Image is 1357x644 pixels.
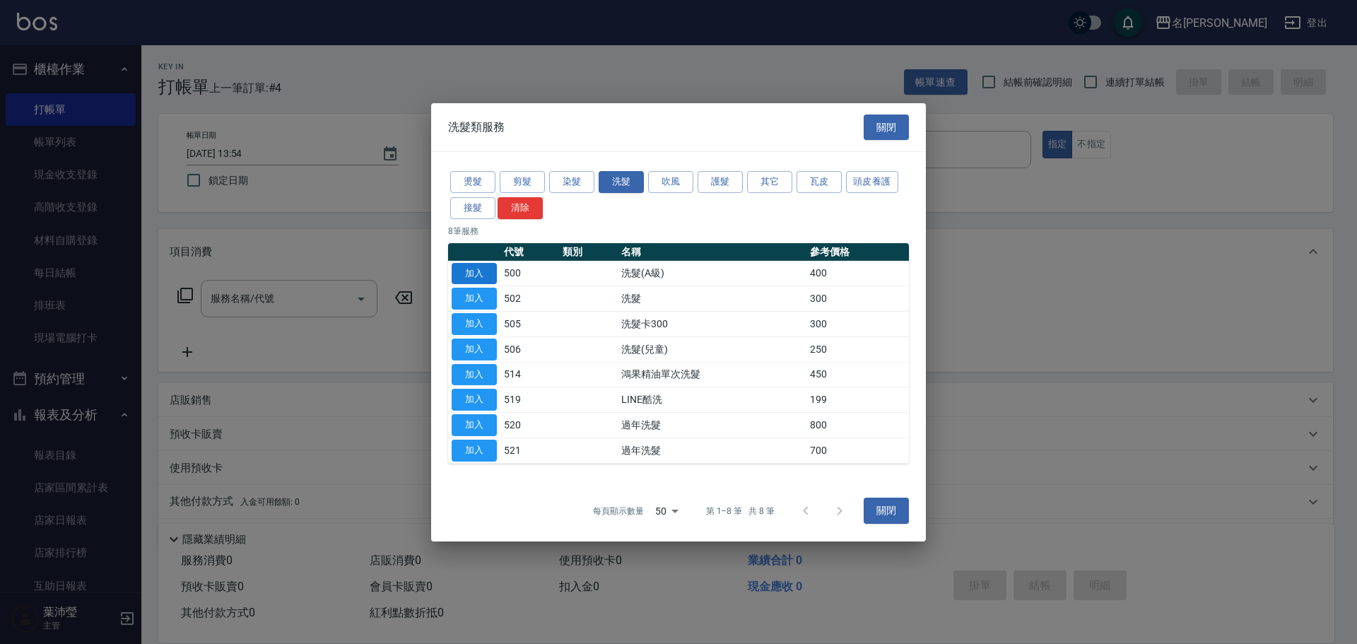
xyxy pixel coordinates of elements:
[500,336,559,362] td: 506
[797,171,842,193] button: 瓦皮
[452,288,497,310] button: 加入
[747,171,792,193] button: 其它
[846,171,898,193] button: 頭皮養護
[618,286,806,312] td: 洗髮
[618,242,806,261] th: 名稱
[618,362,806,387] td: 鴻果精油單次洗髮
[864,114,909,140] button: 關閉
[618,311,806,336] td: 洗髮卡300
[500,362,559,387] td: 514
[706,505,775,517] p: 第 1–8 筆 共 8 筆
[500,171,545,193] button: 剪髮
[500,311,559,336] td: 505
[500,412,559,438] td: 520
[500,286,559,312] td: 502
[450,197,495,219] button: 接髮
[618,261,806,286] td: 洗髮(A級)
[806,286,909,312] td: 300
[452,389,497,411] button: 加入
[698,171,743,193] button: 護髮
[599,171,644,193] button: 洗髮
[452,262,497,284] button: 加入
[650,491,683,529] div: 50
[593,505,644,517] p: 每頁顯示數量
[452,339,497,361] button: 加入
[500,387,559,413] td: 519
[806,438,909,463] td: 700
[500,242,559,261] th: 代號
[806,311,909,336] td: 300
[806,336,909,362] td: 250
[559,242,618,261] th: 類別
[618,438,806,463] td: 過年洗髮
[806,362,909,387] td: 450
[450,171,495,193] button: 燙髮
[549,171,594,193] button: 染髮
[452,363,497,385] button: 加入
[806,412,909,438] td: 800
[452,313,497,335] button: 加入
[806,387,909,413] td: 199
[648,171,693,193] button: 吹風
[618,412,806,438] td: 過年洗髮
[452,414,497,436] button: 加入
[806,261,909,286] td: 400
[618,387,806,413] td: LINE酷洗
[498,197,543,219] button: 清除
[864,498,909,524] button: 關閉
[500,438,559,463] td: 521
[500,261,559,286] td: 500
[806,242,909,261] th: 參考價格
[452,440,497,462] button: 加入
[448,224,909,237] p: 8 筆服務
[618,336,806,362] td: 洗髮(兒童)
[448,120,505,134] span: 洗髮類服務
